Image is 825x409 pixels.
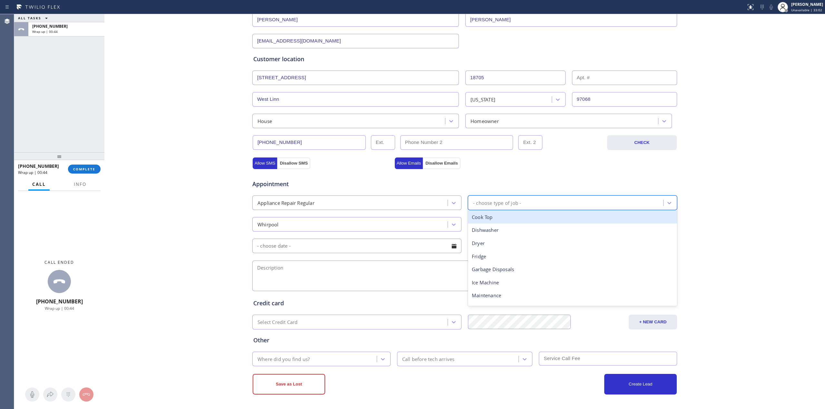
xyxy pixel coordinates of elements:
[74,181,86,187] span: Info
[518,135,542,150] input: Ext. 2
[253,336,676,345] div: Other
[252,12,459,27] input: First Name
[767,3,776,12] button: Mute
[25,387,39,402] button: Mute
[70,178,90,191] button: Info
[73,167,95,171] span: COMPLETE
[423,157,461,169] button: Disallow Emails
[257,117,272,125] div: House
[468,302,677,315] div: Microwave
[604,374,677,395] button: Create Lead
[257,199,315,206] div: Appliance Repair Regular
[465,12,677,27] input: Last Name
[791,2,823,7] div: [PERSON_NAME]
[32,29,58,34] span: Wrap up | 00:44
[572,71,677,85] input: Apt. #
[14,14,54,22] button: ALL TASKS
[18,16,41,20] span: ALL TASKS
[253,55,676,63] div: Customer location
[471,96,495,103] div: [US_STATE]
[572,92,677,107] input: ZIP
[18,170,47,175] span: Wrap up | 00:44
[471,117,499,125] div: Homeowner
[539,352,677,366] input: Service Call Fee
[371,135,395,150] input: Ext.
[45,306,74,311] span: Wrap up | 00:44
[252,92,459,107] input: City
[400,135,513,150] input: Phone Number 2
[607,135,677,150] button: CHECK
[252,180,393,188] span: Appointment
[468,250,677,263] div: Fridge
[468,211,677,224] div: Cook Top
[252,34,459,48] input: Email
[257,221,279,228] div: Whirpool
[468,224,677,237] div: Dishwasher
[36,298,83,305] span: [PHONE_NUMBER]
[252,71,459,85] input: Address
[395,157,423,169] button: Allow Emails
[468,237,677,250] div: Dryer
[68,165,101,174] button: COMPLETE
[468,289,677,302] div: Maintenance
[473,199,521,206] div: - choose type of job -
[791,8,822,12] span: Unavailable | 33:02
[79,387,93,402] button: Hang up
[32,181,46,187] span: Call
[468,276,677,289] div: Ice Machine
[253,299,676,308] div: Credit card
[277,157,310,169] button: Disallow SMS
[44,260,74,265] span: Call ended
[252,239,461,253] input: - choose date -
[253,157,277,169] button: Allow SMS
[629,315,677,329] button: + NEW CARD
[18,163,59,169] span: [PHONE_NUMBER]
[253,135,366,150] input: Phone Number
[253,374,325,395] button: Save as Lost
[468,263,677,276] div: Garbage Disposals
[465,71,566,85] input: Street #
[402,355,455,363] div: Call before tech arrives
[257,355,310,363] div: Where did you find us?
[257,319,298,326] div: Select Credit Card
[28,178,50,191] button: Call
[43,387,57,402] button: Open directory
[61,387,75,402] button: Open dialpad
[32,24,68,29] span: [PHONE_NUMBER]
